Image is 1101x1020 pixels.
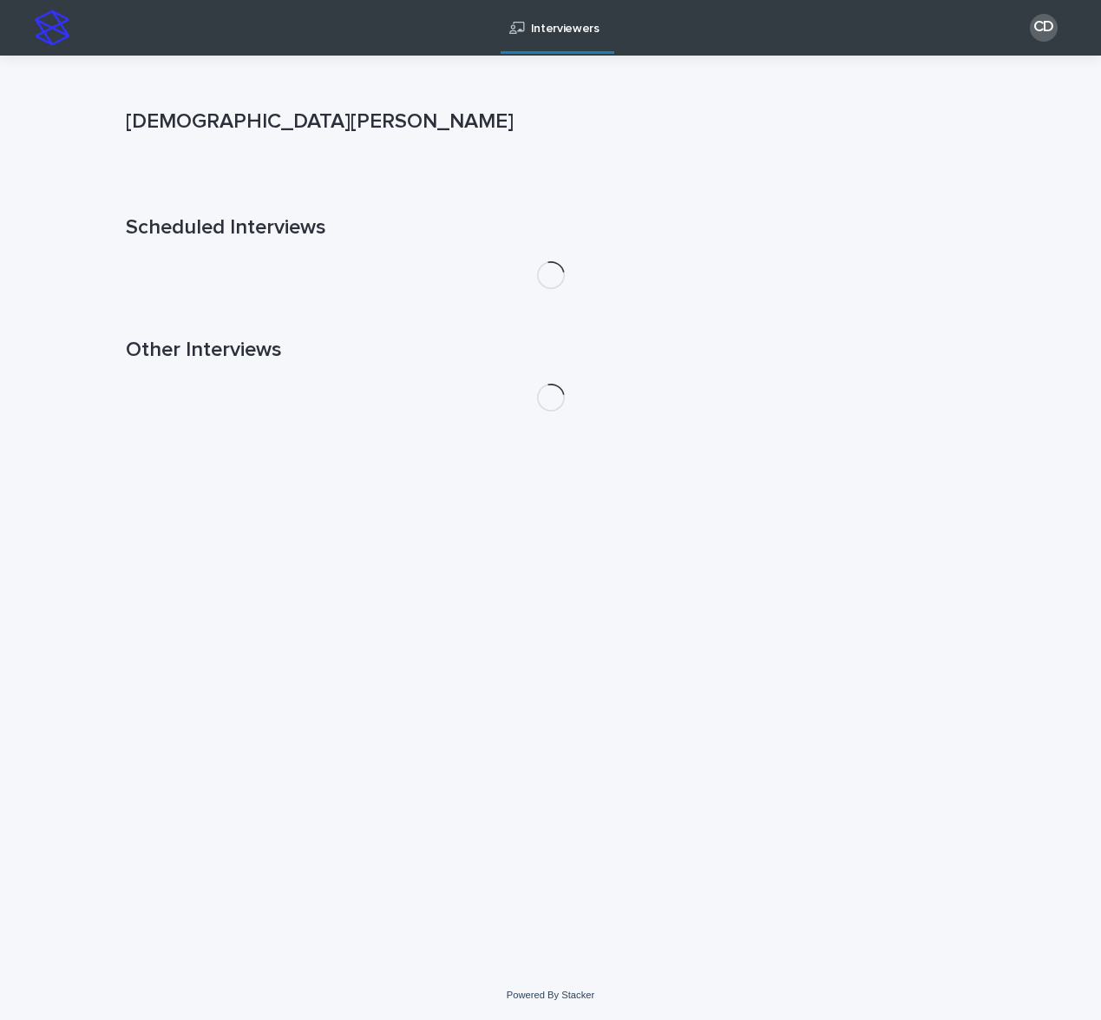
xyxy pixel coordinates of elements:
div: CD [1030,14,1058,42]
img: stacker-logo-s-only.png [35,10,69,45]
p: [DEMOGRAPHIC_DATA][PERSON_NAME] [126,109,969,135]
h1: Other Interviews [126,338,976,363]
h1: Scheduled Interviews [126,215,976,240]
a: Powered By Stacker [507,990,594,1000]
